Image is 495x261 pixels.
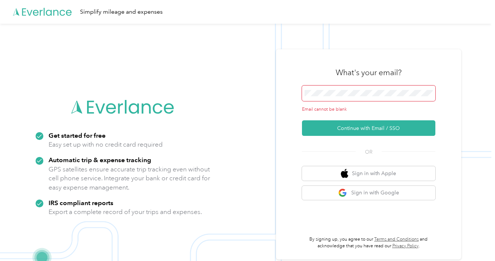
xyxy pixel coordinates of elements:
button: google logoSign in with Google [302,186,435,200]
div: Email cannot be blank [302,106,435,113]
p: GPS satellites ensure accurate trip tracking even without cell phone service. Integrate your bank... [49,165,210,192]
button: Continue with Email / SSO [302,120,435,136]
img: apple logo [341,169,348,178]
img: google logo [338,188,348,198]
p: Export a complete record of your trips and expenses. [49,207,202,217]
button: apple logoSign in with Apple [302,166,435,181]
a: Terms and Conditions [374,237,419,242]
strong: Automatic trip & expense tracking [49,156,151,164]
p: By signing up, you agree to our and acknowledge that you have read our . [302,236,435,249]
strong: IRS compliant reports [49,199,113,207]
span: OR [356,148,382,156]
a: Privacy Policy [392,243,419,249]
h3: What's your email? [336,67,402,78]
p: Easy set up with no credit card required [49,140,163,149]
div: Simplify mileage and expenses [80,7,163,17]
strong: Get started for free [49,131,106,139]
